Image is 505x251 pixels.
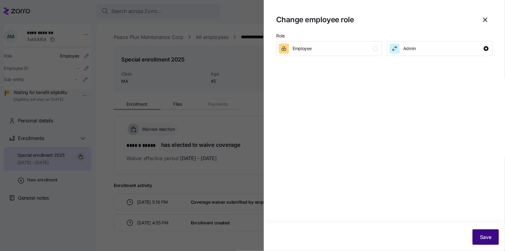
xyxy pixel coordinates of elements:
[293,45,312,52] span: Employee
[276,33,493,41] p: Role
[480,233,491,241] span: Save
[276,15,473,24] h1: Change employee role
[473,229,499,245] button: Save
[403,45,416,52] span: Admin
